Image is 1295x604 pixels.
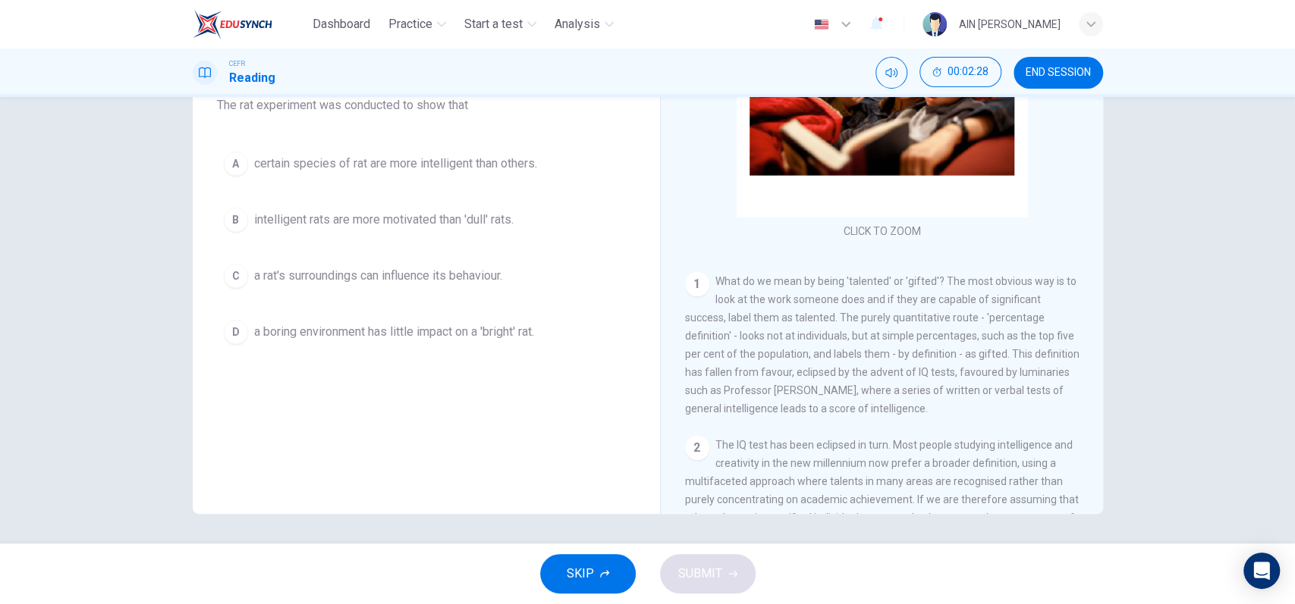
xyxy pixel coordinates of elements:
[685,272,709,296] div: 1
[254,267,502,285] span: a rat's surroundings can influence its behaviour.
[193,9,307,39] a: EduSynch logo
[948,66,989,78] span: 00:02:28
[919,57,1001,89] div: Hide
[254,211,514,229] span: intelligent rats are more motivated than 'dull' rats.
[923,12,947,36] img: Profile picture
[875,57,907,89] div: Mute
[1243,552,1280,589] div: Open Intercom Messenger
[306,11,376,38] button: Dashboard
[229,58,245,69] span: CEFR
[217,257,636,295] button: Ca rat's surroundings can influence its behaviour.
[685,436,709,460] div: 2
[464,15,523,33] span: Start a test
[812,19,831,30] img: en
[193,9,272,39] img: EduSynch logo
[224,208,248,232] div: B
[382,11,452,38] button: Practice
[217,145,636,183] button: Acertain species of rat are more intelligent than others.
[388,15,432,33] span: Practice
[685,275,1080,415] span: What do we mean by being 'talented' or 'gifted'? The most obvious way is to look at the work some...
[555,15,600,33] span: Analysis
[224,320,248,344] div: D
[458,11,542,38] button: Start a test
[919,57,1001,87] button: 00:02:28
[548,11,620,38] button: Analysis
[224,152,248,176] div: A
[254,323,534,341] span: a boring environment has little impact on a 'bright' rat.
[217,313,636,351] button: Da boring environment has little impact on a 'bright' rat.
[224,264,248,288] div: C
[313,15,370,33] span: Dashboard
[1026,67,1091,79] span: END SESSION
[217,201,636,239] button: Bintelligent rats are more motivated than 'dull' rats.
[685,439,1079,578] span: The IQ test has been eclipsed in turn. Most people studying intelligence and creativity in the ne...
[254,155,537,173] span: certain species of rat are more intelligent than others.
[567,563,594,584] span: SKIP
[959,15,1061,33] div: AIN [PERSON_NAME]
[540,554,636,593] button: SKIP
[1014,57,1103,89] button: END SESSION
[229,69,275,87] h1: Reading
